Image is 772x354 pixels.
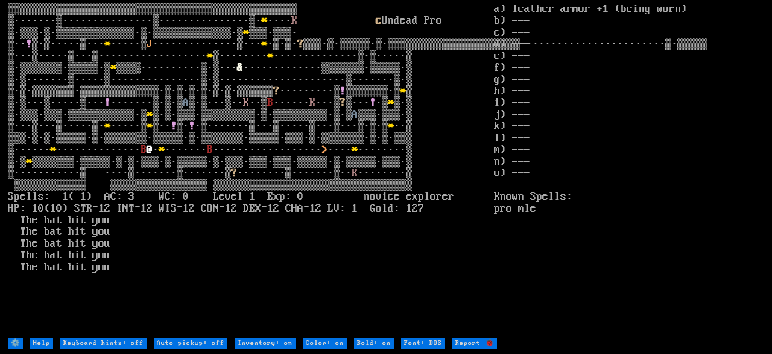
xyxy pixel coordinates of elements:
font: > [321,144,327,156]
font: K [243,96,249,109]
font: ! [370,96,376,109]
font: B [207,144,213,156]
font: ! [26,38,32,50]
font: A [183,96,189,109]
larn: ▒▒▒▒▒▒▒▒▒▒▒▒▒▒▒▒▒▒▒▒▒▒▒▒▒▒▒▒▒▒▒▒▒▒▒▒▒▒▒▒▒▒▒▒▒▒▒▒ ▒·······▒···············▒···············▒· ···· ... [8,4,494,337]
font: ! [171,120,177,132]
font: ? [231,167,237,179]
input: Auto-pickup: off [154,338,227,349]
font: ! [104,96,110,109]
font: A [352,109,358,121]
input: ⚙️ [8,338,23,349]
input: Keyboard hints: off [60,338,147,349]
font: ? [340,96,346,109]
font: K [309,96,315,109]
font: B [141,144,147,156]
input: Color: on [303,338,347,349]
font: K [291,14,297,27]
input: Report 🐞 [452,338,497,349]
font: B [267,96,273,109]
font: ! [340,85,346,97]
input: Bold: on [354,338,394,349]
font: & [237,62,243,74]
font: ! [189,120,195,132]
font: ? [297,38,303,50]
font: c [376,14,382,27]
font: K [352,167,358,179]
input: Inventory: on [235,338,296,349]
font: @ [147,144,153,156]
stats: a) leather armor +1 (being worn) b) --- c) --- d) --- e) --- f) --- g) --- h) --- i) --- j) --- k... [494,4,764,337]
input: Help [30,338,53,349]
font: J [147,38,153,50]
font: ? [273,85,279,97]
input: Font: DOS [401,338,445,349]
